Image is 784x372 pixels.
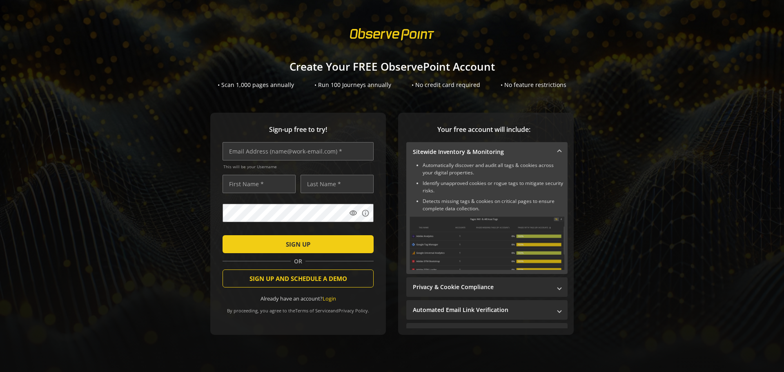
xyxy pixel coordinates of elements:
[223,175,296,193] input: First Name *
[291,257,305,265] span: OR
[406,142,568,162] mat-expansion-panel-header: Sitewide Inventory & Monitoring
[406,300,568,320] mat-expansion-panel-header: Automated Email Link Verification
[223,235,374,253] button: SIGN UP
[413,148,551,156] mat-panel-title: Sitewide Inventory & Monitoring
[406,125,561,134] span: Your free account will include:
[501,81,566,89] div: • No feature restrictions
[413,306,551,314] mat-panel-title: Automated Email Link Verification
[349,209,357,217] mat-icon: visibility
[423,180,564,194] li: Identify unapproved cookies or rogue tags to mitigate security risks.
[413,283,551,291] mat-panel-title: Privacy & Cookie Compliance
[423,198,564,212] li: Detects missing tags & cookies on critical pages to ensure complete data collection.
[410,216,564,270] img: Sitewide Inventory & Monitoring
[223,125,374,134] span: Sign-up free to try!
[406,323,568,343] mat-expansion-panel-header: Performance Monitoring with Web Vitals
[301,175,374,193] input: Last Name *
[295,307,330,314] a: Terms of Service
[314,81,391,89] div: • Run 100 Journeys annually
[223,164,374,169] span: This will be your Username
[223,142,374,160] input: Email Address (name@work-email.com) *
[361,209,370,217] mat-icon: info
[218,81,294,89] div: • Scan 1,000 pages annually
[423,162,564,176] li: Automatically discover and audit all tags & cookies across your digital properties.
[406,162,568,274] div: Sitewide Inventory & Monitoring
[406,277,568,297] mat-expansion-panel-header: Privacy & Cookie Compliance
[339,307,368,314] a: Privacy Policy
[286,237,310,252] span: SIGN UP
[223,270,374,287] button: SIGN UP AND SCHEDULE A DEMO
[223,295,374,303] div: Already have an account?
[412,81,480,89] div: • No credit card required
[223,302,374,314] div: By proceeding, you agree to the and .
[323,295,336,302] a: Login
[249,271,347,286] span: SIGN UP AND SCHEDULE A DEMO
